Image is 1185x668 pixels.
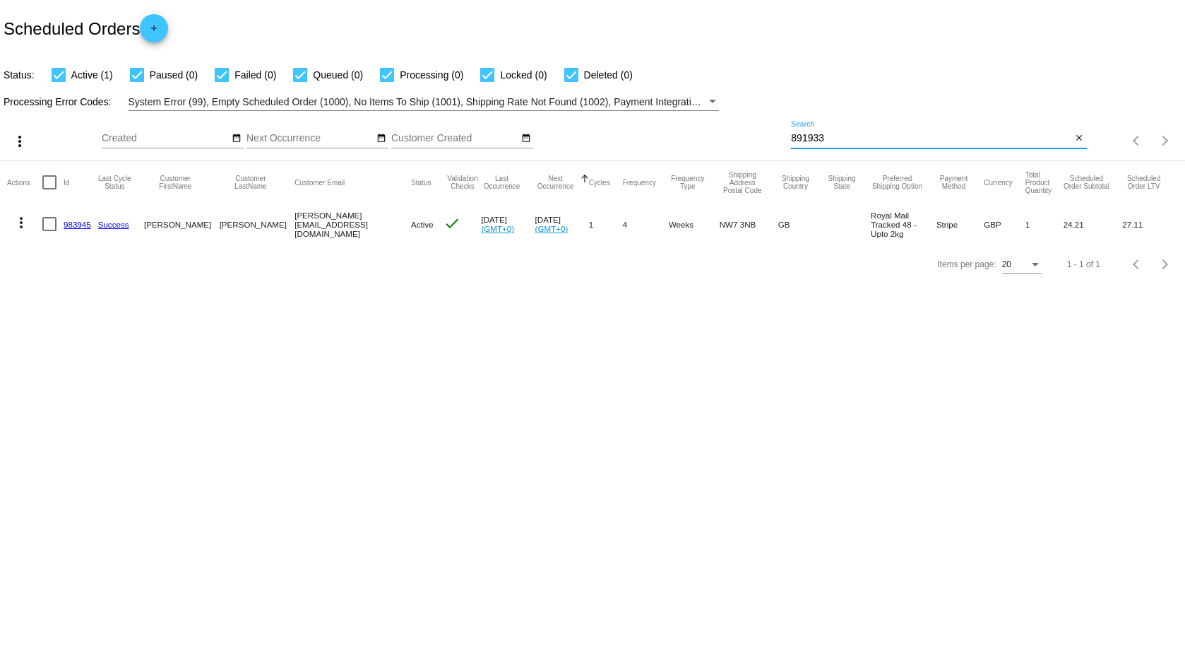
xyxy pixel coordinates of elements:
h2: Scheduled Orders [4,14,168,42]
mat-cell: 24.21 [1064,204,1123,245]
button: Previous page [1123,250,1151,279]
button: Change sorting for ShippingPostcode [720,171,766,194]
button: Next page [1151,250,1179,279]
mat-header-cell: Actions [7,161,42,204]
span: 20 [1002,259,1011,269]
mat-icon: date_range [376,133,386,144]
span: Processing Error Codes: [4,96,112,107]
mat-cell: Royal Mail Tracked 48 - Upto 2kg [871,204,936,245]
span: Status: [4,69,35,81]
mat-header-cell: Total Product Quantity [1025,161,1064,204]
button: Change sorting for ShippingCountry [778,175,813,190]
span: Paused (0) [150,66,198,83]
mat-cell: 27.11 [1122,204,1178,245]
button: Change sorting for PreferredShippingOption [871,175,924,190]
button: Change sorting for CustomerEmail [294,178,345,187]
mat-icon: more_vert [11,133,28,150]
button: Change sorting for LifetimeValue [1122,175,1165,190]
mat-cell: GB [778,204,826,245]
button: Change sorting for Cycles [589,178,610,187]
button: Previous page [1123,127,1151,155]
span: Active [411,220,434,229]
mat-icon: date_range [521,133,531,144]
button: Change sorting for Status [411,178,431,187]
mat-cell: 4 [623,204,669,245]
mat-cell: 1 [589,204,623,245]
div: Items per page: [937,259,996,269]
mat-icon: date_range [232,133,242,144]
span: Deleted (0) [584,66,633,83]
button: Change sorting for Subtotal [1064,175,1110,190]
a: (GMT+0) [535,224,568,233]
span: Locked (0) [500,66,547,83]
mat-header-cell: Validation Checks [443,161,481,204]
span: Active (1) [71,66,113,83]
button: Clear [1072,131,1087,146]
input: Created [102,133,229,144]
mat-cell: [DATE] [481,204,535,245]
mat-cell: [PERSON_NAME][EMAIL_ADDRESS][DOMAIN_NAME] [294,204,411,245]
span: Failed (0) [234,66,276,83]
mat-cell: Stripe [936,204,984,245]
button: Change sorting for LastProcessingCycleId [98,175,131,190]
a: (GMT+0) [481,224,514,233]
mat-icon: check [443,215,460,232]
mat-icon: add [145,23,162,40]
button: Change sorting for LastOccurrenceUtc [481,175,522,190]
a: Success [98,220,129,229]
mat-cell: [PERSON_NAME] [220,204,295,245]
button: Change sorting for NextOccurrenceUtc [535,175,576,190]
button: Change sorting for ShippingState [826,175,858,190]
button: Change sorting for FrequencyType [669,175,707,190]
mat-select: Filter by Processing Error Codes [129,93,720,111]
input: Next Occurrence [246,133,374,144]
mat-icon: close [1074,133,1084,144]
a: 983945 [64,220,91,229]
mat-cell: [PERSON_NAME] [144,204,220,245]
button: Change sorting for PaymentMethod.Type [936,175,971,190]
button: Change sorting for CustomerLastName [220,175,282,190]
button: Change sorting for Frequency [623,178,656,187]
mat-select: Items per page: [1002,260,1042,270]
button: Change sorting for CurrencyIso [984,178,1013,187]
button: Change sorting for CustomerFirstName [144,175,207,190]
button: Next page [1151,127,1179,155]
span: Processing (0) [400,66,463,83]
mat-icon: more_vert [13,214,30,231]
mat-cell: [DATE] [535,204,589,245]
mat-cell: GBP [984,204,1025,245]
mat-cell: Weeks [669,204,720,245]
mat-cell: NW7 3NB [720,204,778,245]
input: Search [791,133,1071,144]
span: Queued (0) [313,66,363,83]
mat-cell: 1 [1025,204,1064,245]
div: 1 - 1 of 1 [1067,259,1100,269]
button: Change sorting for Id [64,178,69,187]
input: Customer Created [391,133,518,144]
